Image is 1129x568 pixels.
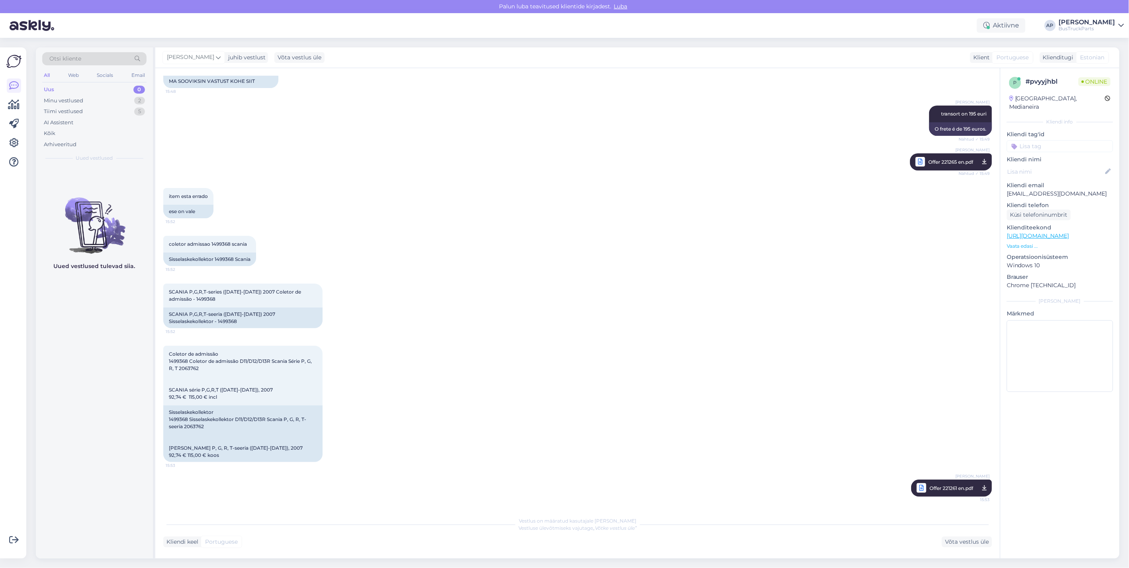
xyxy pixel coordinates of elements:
p: Kliendi email [1007,181,1113,190]
div: [PERSON_NAME] [1007,298,1113,305]
span: 15:52 [166,329,196,335]
span: p [1014,80,1017,86]
div: All [42,70,51,80]
p: Kliendi telefon [1007,201,1113,210]
div: Uus [44,86,54,94]
div: MA SOOVIKSIN VASTUST KOHE SIIT [163,74,278,88]
p: [EMAIL_ADDRESS][DOMAIN_NAME] [1007,190,1113,198]
div: Web [67,70,80,80]
div: 2 [134,97,145,105]
span: 15:53 [166,462,196,468]
span: item esta errado [169,193,208,199]
span: Portuguese [996,53,1029,62]
span: 15:53 [960,495,990,505]
span: Portuguese [205,538,238,546]
i: „Võtke vestlus üle” [593,525,637,531]
div: 5 [134,108,145,116]
p: Chrome [TECHNICAL_ID] [1007,281,1113,290]
div: Võta vestlus üle [274,52,325,63]
div: [GEOGRAPHIC_DATA], Medianeira [1009,94,1105,111]
div: Socials [95,70,115,80]
div: BusTruckParts [1059,25,1115,32]
div: Klient [970,53,990,62]
p: Brauser [1007,273,1113,281]
p: Windows 10 [1007,261,1113,270]
p: Kliendi nimi [1007,155,1113,164]
div: AI Assistent [44,119,73,127]
span: [PERSON_NAME] [167,53,214,62]
div: SCANIA P,G,R,T-seeria ([DATE]-[DATE]) 2007 Sisselaskekollektor - 1499368 [163,308,323,328]
span: Nähtud ✓ 15:49 [959,168,990,178]
span: [PERSON_NAME] [955,473,990,479]
div: Kliendi info [1007,118,1113,125]
div: O frete é de 195 euros. [929,122,992,136]
div: juhib vestlust [225,53,266,62]
div: Sisselaskekollektor 1499368 Scania [163,253,256,266]
span: Vestlus on määratud kasutajale [PERSON_NAME] [519,518,636,524]
a: [URL][DOMAIN_NAME] [1007,232,1069,239]
span: Otsi kliente [49,55,81,63]
p: Vaata edasi ... [1007,243,1113,250]
a: [PERSON_NAME]Offer 221265 en.pdfNähtud ✓ 15:49 [910,153,992,170]
p: Operatsioonisüsteem [1007,253,1113,261]
span: Luba [612,3,630,10]
input: Lisa tag [1007,140,1113,152]
div: Sisselaskekollektor 1499368 Sisselaskekollektor D11/D12/D13R Scania P, G, R, T-seeria 2063762 [PE... [163,405,323,462]
p: Märkmed [1007,309,1113,318]
span: 15:52 [166,219,196,225]
div: Kliendi keel [163,538,198,546]
span: Offer 221265 en.pdf [928,157,973,167]
span: transort on 195 euri [941,111,986,117]
div: Klienditugi [1040,53,1074,62]
div: Tiimi vestlused [44,108,83,116]
div: [PERSON_NAME] [1059,19,1115,25]
span: Vestluse ülevõtmiseks vajutage [519,525,637,531]
img: Askly Logo [6,54,22,69]
span: [PERSON_NAME] [955,99,990,105]
span: SCANIA P,G,R,T-series ([DATE]-[DATE]) 2007 Coletor de admissão - 1499368 [169,289,302,302]
span: Coletor de admissão 1499368 Coletor de admissão D11/D12/D13R Scania Série P, G, R, T 2063762 SCAN... [169,351,313,400]
div: Aktiivne [977,18,1025,33]
a: [PERSON_NAME]Offer 221261 en.pdf15:53 [911,480,992,497]
div: Võta vestlus üle [942,537,992,547]
span: Uued vestlused [76,155,113,162]
div: # pvyyjhbl [1026,77,1078,86]
div: Arhiveeritud [44,141,76,149]
span: [PERSON_NAME] [955,147,990,153]
div: ese on vale [163,205,213,218]
span: 15:48 [166,88,196,94]
div: Email [130,70,147,80]
div: Kõik [44,129,55,137]
span: Estonian [1080,53,1105,62]
div: AP [1045,20,1056,31]
span: coletor admissao 1499368 scania [169,241,247,247]
div: 0 [133,86,145,94]
p: Klienditeekond [1007,223,1113,232]
img: No chats [36,183,153,255]
a: [PERSON_NAME]BusTruckParts [1059,19,1124,32]
div: Minu vestlused [44,97,83,105]
span: Online [1078,77,1111,86]
span: Nähtud ✓ 15:49 [959,136,990,142]
div: Küsi telefoninumbrit [1007,210,1071,220]
input: Lisa nimi [1007,167,1104,176]
p: Kliendi tag'id [1007,130,1113,139]
p: Uued vestlused tulevad siia. [54,262,135,270]
span: 15:52 [166,266,196,272]
span: Offer 221261 en.pdf [929,483,973,493]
